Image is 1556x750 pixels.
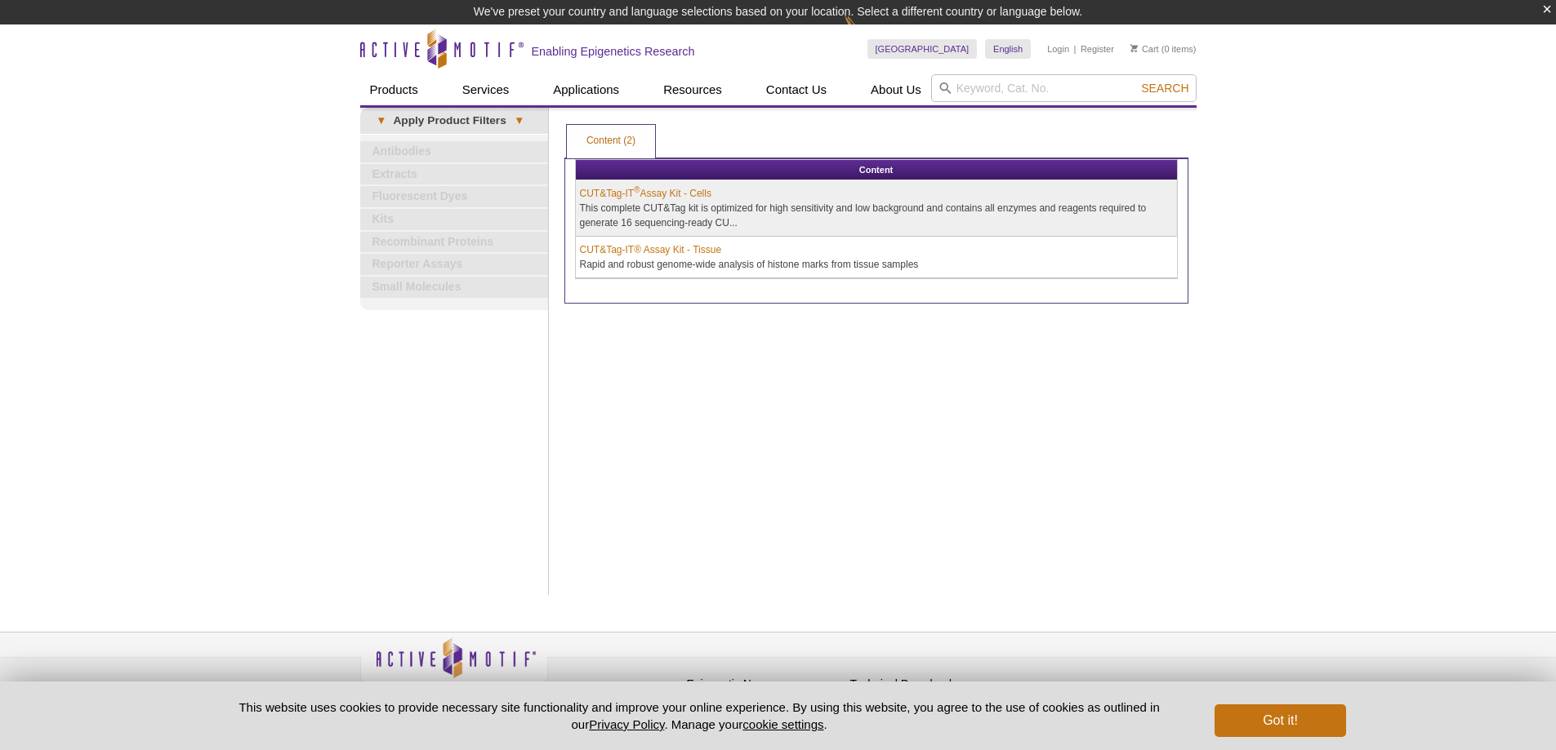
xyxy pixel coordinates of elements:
span: ▾ [368,113,394,128]
td: Rapid and robust genome-wide analysis of histone marks from tissue samples [576,237,1177,278]
a: Login [1047,43,1069,55]
a: Contact Us [756,74,836,105]
li: (0 items) [1130,39,1197,59]
span: ▾ [506,113,532,128]
img: Change Here [844,12,887,51]
a: [GEOGRAPHIC_DATA] [867,39,978,59]
a: About Us [861,74,931,105]
li: | [1074,39,1077,59]
button: cookie settings [742,717,823,731]
a: Products [360,74,428,105]
h4: Epigenetic News [687,677,842,691]
a: Resources [653,74,732,105]
h4: Technical Downloads [850,677,1005,691]
table: Click to Verify - This site chose Symantec SSL for secure e-commerce and confidential communicati... [1014,661,1136,697]
span: Search [1141,82,1188,95]
a: Small Molecules [360,277,548,298]
a: Extracts [360,164,548,185]
a: CUT&Tag-IT® Assay Kit - Tissue [580,242,722,257]
input: Keyword, Cat. No. [931,74,1197,102]
a: Content (2) [567,125,655,158]
a: Register [1081,43,1114,55]
a: Fluorescent Dyes [360,186,548,207]
a: Recombinant Proteins [360,232,548,253]
a: Privacy Policy [556,675,620,699]
h2: Enabling Epigenetics Research [532,44,695,59]
td: This complete CUT&Tag kit is optimized for high sensitivity and low background and contains all e... [576,180,1177,237]
p: This website uses cookies to provide necessary site functionality and improve your online experie... [211,699,1188,733]
th: Content [576,160,1177,180]
a: Services [453,74,519,105]
a: CUT&Tag-IT®Assay Kit - Cells [580,186,711,201]
a: Reporter Assays [360,254,548,275]
a: Applications [543,74,629,105]
a: Antibodies [360,141,548,162]
a: Cart [1130,43,1159,55]
a: Kits [360,209,548,230]
a: ▾Apply Product Filters▾ [360,108,548,134]
a: English [985,39,1031,59]
button: Search [1136,81,1193,95]
a: Privacy Policy [589,717,664,731]
img: Your Cart [1130,44,1138,52]
sup: ® [634,185,640,194]
button: Got it! [1215,704,1345,737]
img: Active Motif, [360,632,548,699]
